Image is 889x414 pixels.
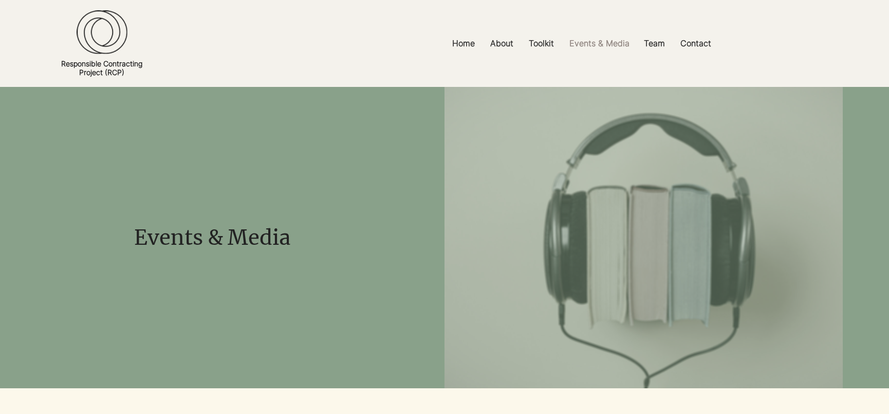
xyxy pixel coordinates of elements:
[675,32,716,55] p: Contact
[636,32,673,55] a: Team
[562,32,636,55] a: Events & Media
[134,225,290,250] span: Events & Media
[485,32,518,55] p: About
[61,59,142,77] a: Responsible ContractingProject (RCP)
[321,32,843,55] nav: Site
[524,32,559,55] p: Toolkit
[564,32,635,55] p: Events & Media
[444,87,843,388] img: pexels-stasknop-5939401.jpg
[444,32,483,55] a: Home
[447,32,480,55] p: Home
[483,32,521,55] a: About
[639,32,670,55] p: Team
[521,32,562,55] a: Toolkit
[673,32,719,55] a: Contact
